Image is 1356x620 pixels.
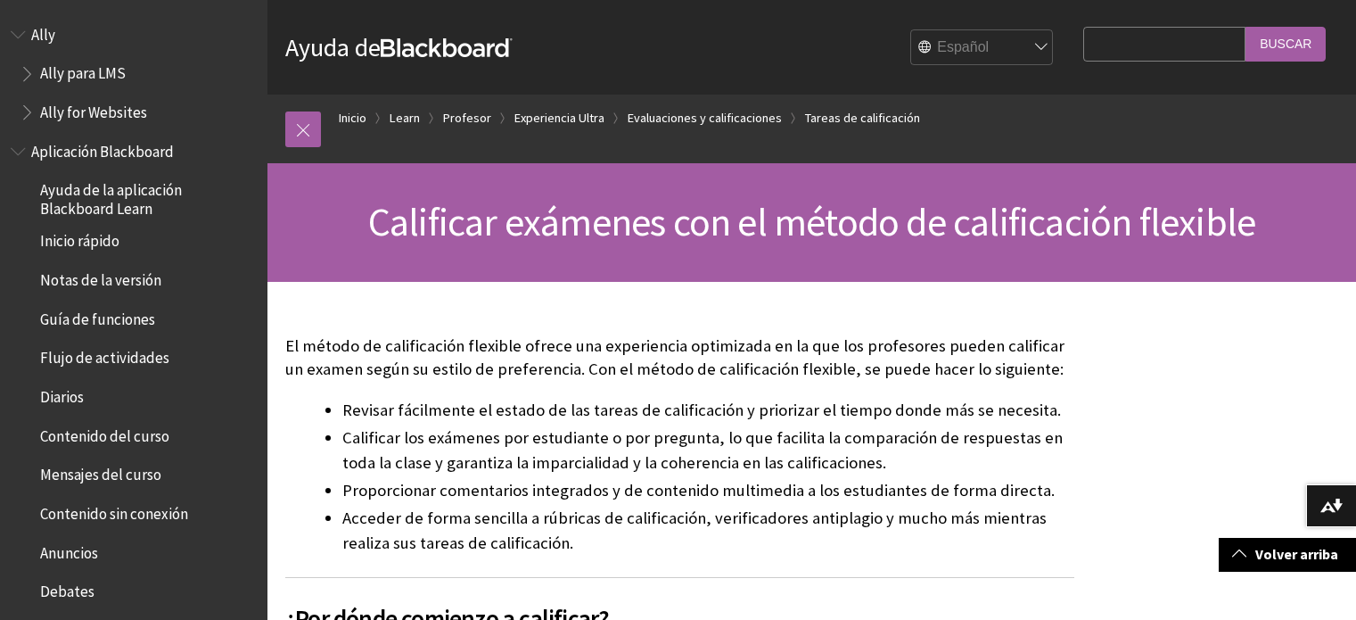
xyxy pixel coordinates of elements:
[381,38,513,57] strong: Blackboard
[443,107,491,129] a: Profesor
[40,343,169,368] span: Flujo de actividades
[40,304,155,328] span: Guía de funciones
[390,107,420,129] a: Learn
[40,499,188,523] span: Contenido sin conexión
[40,227,119,251] span: Inicio rápido
[40,421,169,445] span: Contenido del curso
[805,107,920,129] a: Tareas de calificación
[40,538,98,562] span: Anuncios
[11,20,257,128] nav: Book outline for Anthology Ally Help
[911,30,1054,66] select: Site Language Selector
[31,136,174,161] span: Aplicación Blackboard
[40,176,255,218] span: Ayuda de la aplicación Blackboard Learn
[1245,27,1326,62] input: Buscar
[342,426,1074,475] li: Calificar los exámenes por estudiante o por pregunta, lo que facilita la comparación de respuesta...
[342,506,1074,556] li: Acceder de forma sencilla a rúbricas de calificación, verificadores antiplagio y mucho más mientr...
[368,197,1255,246] span: Calificar exámenes con el método de calificación flexible
[40,265,161,289] span: Notas de la versión
[285,335,1074,381] p: El método de calificación flexible ofrece una experiencia optimizada en la que los profesores pue...
[342,478,1074,503] li: Proporcionar comentarios integrados y de contenido multimedia a los estudiantes de forma directa.
[628,107,782,129] a: Evaluaciones y calificaciones
[40,382,84,406] span: Diarios
[514,107,604,129] a: Experiencia Ultra
[1219,538,1356,571] a: Volver arriba
[285,31,513,63] a: Ayuda deBlackboard
[339,107,366,129] a: Inicio
[342,398,1074,423] li: Revisar fácilmente el estado de las tareas de calificación y priorizar el tiempo donde más se nec...
[40,577,95,601] span: Debates
[40,460,161,484] span: Mensajes del curso
[40,97,147,121] span: Ally for Websites
[31,20,55,44] span: Ally
[40,59,126,83] span: Ally para LMS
